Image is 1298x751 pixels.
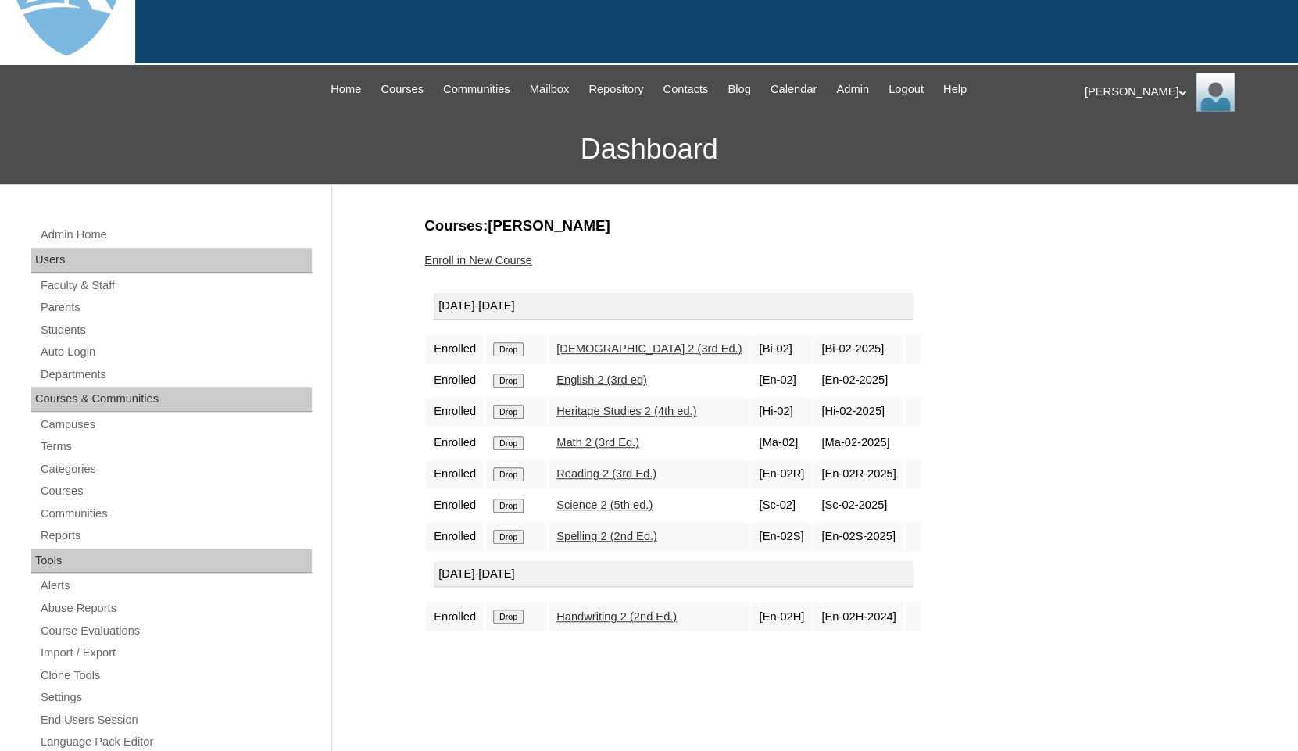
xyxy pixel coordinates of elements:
[751,460,812,489] td: [En-02R]
[556,610,677,623] a: Handwriting 2 (2nd Ed.)
[751,428,812,458] td: [Ma-02]
[771,80,817,98] span: Calendar
[39,526,312,545] a: Reports
[813,460,903,489] td: [En-02R-2025]
[751,522,812,552] td: [En-02S]
[493,467,524,481] input: Drop
[39,621,312,641] a: Course Evaluations
[39,437,312,456] a: Terms
[522,80,577,98] a: Mailbox
[39,688,312,707] a: Settings
[31,248,312,273] div: Users
[39,415,312,435] a: Campuses
[493,436,524,450] input: Drop
[39,481,312,501] a: Courses
[8,114,1290,184] h3: Dashboard
[426,491,484,520] td: Enrolled
[1196,73,1235,112] img: Thomas Lambert
[751,397,812,427] td: [Hi-02]
[813,334,903,364] td: [Bi-02-2025]
[493,499,524,513] input: Drop
[720,80,758,98] a: Blog
[556,405,696,417] a: Heritage Studies 2 (4th ed.)
[443,80,510,98] span: Communities
[373,80,431,98] a: Courses
[943,80,967,98] span: Help
[530,80,570,98] span: Mailbox
[39,643,312,663] a: Import / Export
[813,366,903,395] td: [En-02-2025]
[813,491,903,520] td: [Sc-02-2025]
[426,460,484,489] td: Enrolled
[39,576,312,595] a: Alerts
[39,276,312,295] a: Faculty & Staff
[424,254,532,266] a: Enroll in New Course
[588,80,643,98] span: Repository
[426,366,484,395] td: Enrolled
[935,80,974,98] a: Help
[39,599,312,618] a: Abuse Reports
[39,504,312,524] a: Communities
[751,334,812,364] td: [Bi-02]
[426,428,484,458] td: Enrolled
[426,397,484,427] td: Enrolled
[435,80,518,98] a: Communities
[728,80,750,98] span: Blog
[813,397,903,427] td: [Hi-02-2025]
[493,374,524,388] input: Drop
[493,405,524,419] input: Drop
[813,522,903,552] td: [En-02S-2025]
[881,80,931,98] a: Logout
[39,460,312,479] a: Categories
[1085,73,1283,112] div: [PERSON_NAME]
[426,602,484,631] td: Enrolled
[836,80,869,98] span: Admin
[556,342,742,355] a: [DEMOGRAPHIC_DATA] 2 (3rd Ed.)
[39,666,312,685] a: Clone Tools
[493,610,524,624] input: Drop
[39,342,312,362] a: Auto Login
[889,80,924,98] span: Logout
[751,602,812,631] td: [En-02H]
[581,80,651,98] a: Repository
[39,225,312,245] a: Admin Home
[31,387,312,412] div: Courses & Communities
[828,80,877,98] a: Admin
[663,80,708,98] span: Contacts
[39,320,312,340] a: Students
[39,298,312,317] a: Parents
[323,80,369,98] a: Home
[493,530,524,544] input: Drop
[556,499,653,511] a: Science 2 (5th ed.)
[424,216,1198,236] h3: Courses:[PERSON_NAME]
[426,522,484,552] td: Enrolled
[381,80,424,98] span: Courses
[434,561,913,588] div: [DATE]-[DATE]
[556,374,647,386] a: English 2 (3rd ed)
[493,342,524,356] input: Drop
[813,602,903,631] td: [En-02H-2024]
[556,436,639,449] a: Math 2 (3rd Ed.)
[434,293,913,320] div: [DATE]-[DATE]
[751,491,812,520] td: [Sc-02]
[39,710,312,730] a: End Users Session
[763,80,824,98] a: Calendar
[31,549,312,574] div: Tools
[331,80,361,98] span: Home
[39,365,312,384] a: Departments
[426,334,484,364] td: Enrolled
[813,428,903,458] td: [Ma-02-2025]
[655,80,716,98] a: Contacts
[556,467,656,480] a: Reading 2 (3rd Ed.)
[751,366,812,395] td: [En-02]
[556,530,657,542] a: Spelling 2 (2nd Ed.)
